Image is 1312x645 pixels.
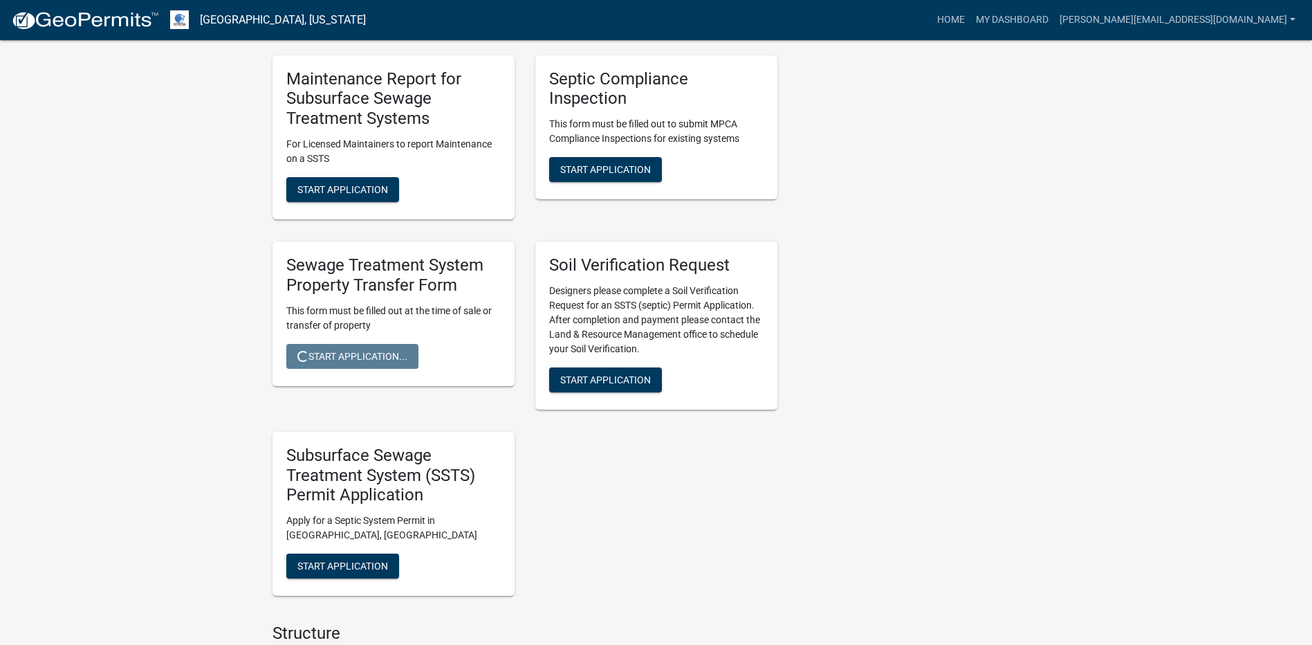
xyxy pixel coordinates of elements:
a: [GEOGRAPHIC_DATA], [US_STATE] [200,8,366,32]
span: Start Application [297,561,388,572]
button: Start Application [549,157,662,182]
p: For Licensed Maintainers to report Maintenance on a SSTS [286,137,501,166]
p: Apply for a Septic System Permit in [GEOGRAPHIC_DATA], [GEOGRAPHIC_DATA] [286,514,501,543]
p: Designers please complete a Soil Verification Request for an SSTS (septic) Permit Application. Af... [549,284,764,356]
button: Start Application [286,177,399,202]
h5: Subsurface Sewage Treatment System (SSTS) Permit Application [286,446,501,505]
span: Start Application [560,164,651,175]
button: Start Application... [286,344,418,369]
span: Start Application [560,374,651,385]
button: Start Application [286,554,399,579]
h4: Structure [272,624,777,644]
a: Home [932,7,970,33]
button: Start Application [549,367,662,392]
h5: Soil Verification Request [549,255,764,275]
p: This form must be filled out to submit MPCA Compliance Inspections for existing systems [549,117,764,146]
h5: Septic Compliance Inspection [549,69,764,109]
a: [PERSON_NAME][EMAIL_ADDRESS][DOMAIN_NAME] [1054,7,1301,33]
h5: Sewage Treatment System Property Transfer Form [286,255,501,296]
span: Start Application... [297,350,407,361]
h5: Maintenance Report for Subsurface Sewage Treatment Systems [286,69,501,129]
span: Start Application [297,184,388,195]
p: This form must be filled out at the time of sale or transfer of property [286,304,501,333]
a: My Dashboard [970,7,1054,33]
img: Otter Tail County, Minnesota [170,10,189,29]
